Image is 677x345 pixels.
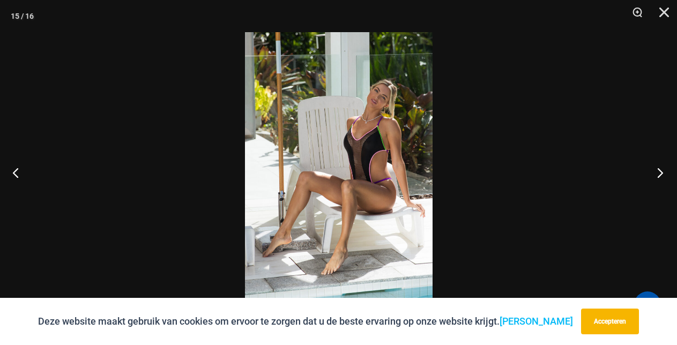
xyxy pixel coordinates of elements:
[38,316,500,327] font: Deze website maakt gebruik van cookies om ervoor te zorgen dat u de beste ervaring op onze websit...
[245,32,433,313] img: Reckless Neon Crush Zwart Neon 879 One Piece 07
[594,318,626,325] font: Accepteren
[581,309,639,334] button: Accepteren
[500,316,573,327] a: [PERSON_NAME]
[637,146,677,199] button: Volgende
[11,12,34,20] font: 15 / 16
